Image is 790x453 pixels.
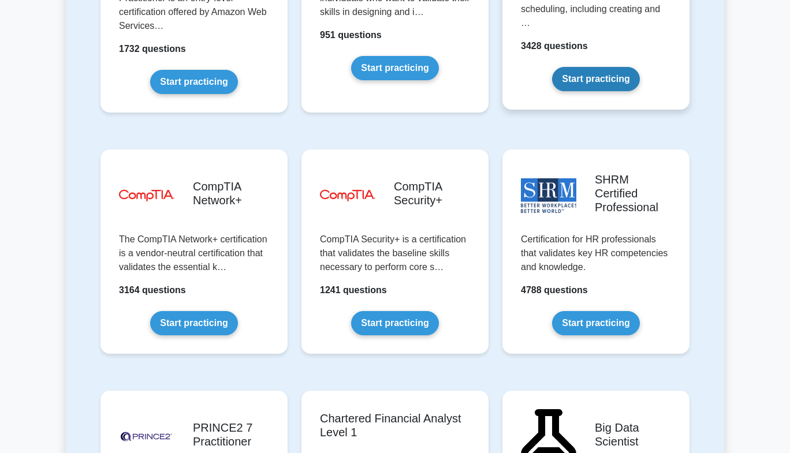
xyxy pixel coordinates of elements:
a: Start practicing [351,311,438,335]
a: Start practicing [150,70,237,94]
a: Start practicing [150,311,237,335]
a: Start practicing [552,67,639,91]
a: Start practicing [552,311,639,335]
a: Start practicing [351,56,438,80]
